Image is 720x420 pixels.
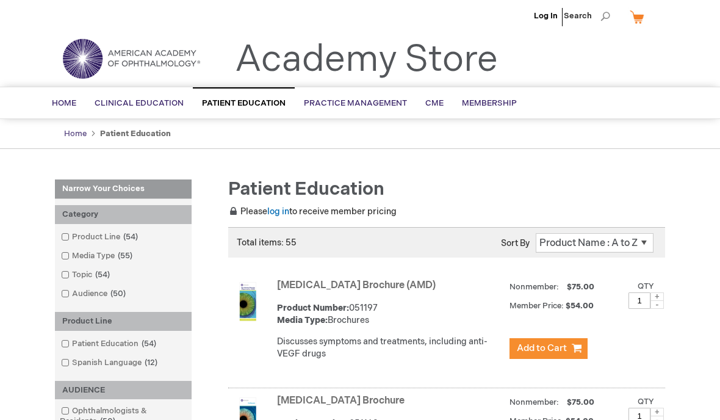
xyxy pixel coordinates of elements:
span: Search [564,4,610,28]
p: Discusses symptoms and treatments, including anti-VEGF drugs [277,336,503,360]
a: [MEDICAL_DATA] Brochure (AMD) [277,280,436,291]
div: Category [55,205,192,224]
a: Academy Store [235,38,498,82]
a: Topic54 [58,269,115,281]
span: $75.00 [565,397,596,407]
strong: Nonmember: [509,280,559,295]
div: Product Line [55,312,192,331]
img: Age-Related Macular Degeneration Brochure (AMD) [228,282,267,321]
span: 12 [142,358,160,367]
a: Product Line54 [58,231,143,243]
span: Patient Education [202,98,286,108]
a: Patient Education54 [58,338,161,350]
strong: Narrow Your Choices [55,179,192,199]
span: 55 [115,251,135,261]
span: Patient Education [228,178,384,200]
div: 051197 Brochures [277,302,503,327]
button: Add to Cart [509,338,588,359]
input: Qty [628,292,650,309]
a: Media Type55 [58,250,137,262]
span: $75.00 [565,282,596,292]
strong: Nonmember: [509,395,559,410]
strong: Patient Education [100,129,171,139]
span: 54 [92,270,113,280]
span: Practice Management [304,98,407,108]
a: log in [267,206,289,217]
label: Qty [638,281,654,291]
a: Log In [534,11,558,21]
strong: Member Price: [509,301,564,311]
label: Sort By [501,238,530,248]
span: 54 [139,339,159,349]
span: Please to receive member pricing [228,206,397,217]
div: AUDIENCE [55,381,192,400]
a: [MEDICAL_DATA] Brochure [277,395,405,407]
span: 50 [107,289,129,299]
span: Add to Cart [517,342,567,354]
span: Membership [462,98,517,108]
strong: Product Number: [277,303,349,313]
a: Spanish Language12 [58,357,162,369]
a: Audience50 [58,288,131,300]
strong: Media Type: [277,315,328,325]
a: Home [64,129,87,139]
span: 54 [120,232,141,242]
span: Total items: 55 [237,237,297,248]
span: Home [52,98,76,108]
label: Qty [638,397,654,407]
span: $54.00 [566,301,596,311]
span: Clinical Education [95,98,184,108]
span: CME [425,98,444,108]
